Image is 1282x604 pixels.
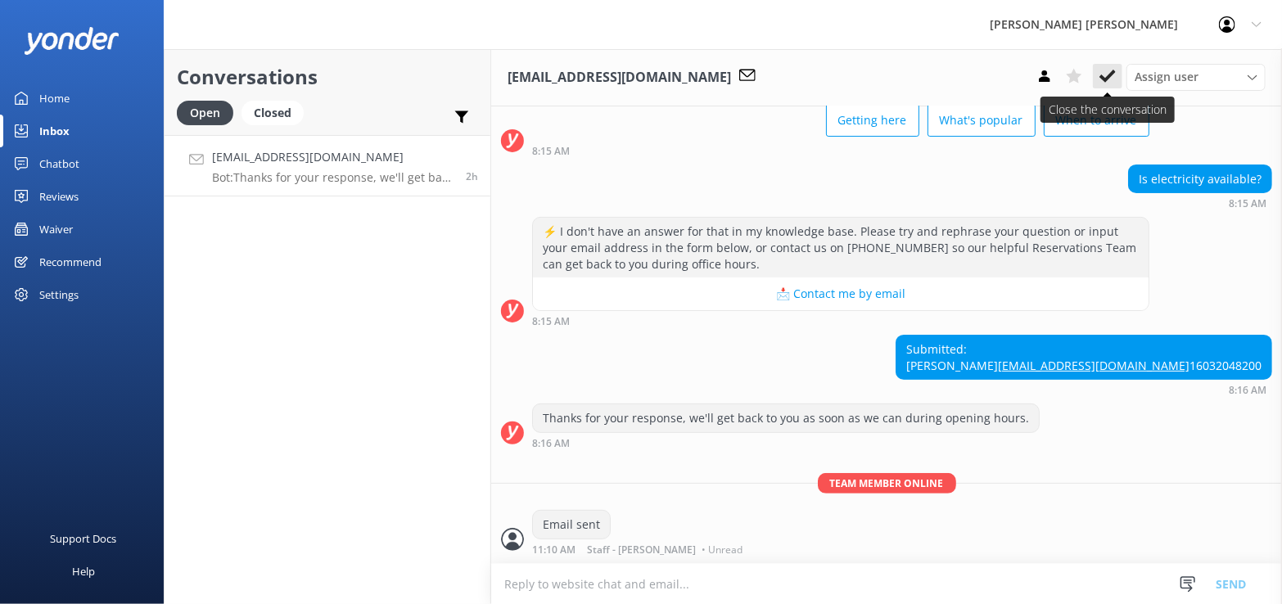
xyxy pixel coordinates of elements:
h3: [EMAIL_ADDRESS][DOMAIN_NAME] [508,67,731,88]
div: 11:10am 11-Aug-2025 (UTC +12:00) Pacific/Auckland [532,543,747,555]
img: yonder-white-logo.png [25,27,119,54]
div: Help [72,555,95,588]
div: Settings [39,278,79,311]
span: Team member online [818,473,956,494]
div: Thanks for your response, we'll get back to you as soon as we can during opening hours. [533,404,1039,432]
a: [EMAIL_ADDRESS][DOMAIN_NAME]Bot:Thanks for your response, we'll get back to you as soon as we can... [165,135,490,196]
div: 08:15am 11-Aug-2025 (UTC +12:00) Pacific/Auckland [532,315,1149,327]
button: When to arrive [1044,104,1149,137]
span: • Unread [702,545,743,555]
div: Reviews [39,180,79,213]
strong: 8:16 AM [532,439,570,448]
h4: [EMAIL_ADDRESS][DOMAIN_NAME] [212,148,454,166]
p: Bot: Thanks for your response, we'll get back to you as soon as we can during opening hours. [212,170,454,185]
div: Waiver [39,213,73,246]
div: Assign User [1126,64,1266,90]
button: What's popular [928,104,1036,137]
div: Is electricity available? [1129,165,1271,193]
div: 08:16am 11-Aug-2025 (UTC +12:00) Pacific/Auckland [532,437,1040,448]
div: ⚡ I don't have an answer for that in my knowledge base. Please try and rephrase your question or ... [533,218,1149,277]
div: 08:16am 11-Aug-2025 (UTC +12:00) Pacific/Auckland [896,384,1272,395]
button: 📩 Contact me by email [533,277,1149,310]
div: Recommend [39,246,102,278]
button: Getting here [826,104,919,137]
strong: 8:15 AM [1229,199,1266,209]
a: Closed [242,103,312,121]
a: [EMAIL_ADDRESS][DOMAIN_NAME] [998,358,1189,373]
div: Home [39,82,70,115]
div: Closed [242,101,304,125]
strong: 8:15 AM [532,317,570,327]
div: Inbox [39,115,70,147]
div: Chatbot [39,147,79,180]
div: 08:15am 11-Aug-2025 (UTC +12:00) Pacific/Auckland [1128,197,1272,209]
h2: Conversations [177,61,478,92]
span: Staff - [PERSON_NAME] [587,545,696,555]
span: 08:16am 11-Aug-2025 (UTC +12:00) Pacific/Auckland [466,169,478,183]
div: Email sent [533,511,610,539]
div: Submitted: [PERSON_NAME] 16032048200 [896,336,1271,379]
strong: 8:15 AM [532,146,570,156]
div: Open [177,101,233,125]
span: Assign user [1135,68,1198,86]
strong: 8:16 AM [1229,385,1266,395]
div: 08:15am 11-Aug-2025 (UTC +12:00) Pacific/Auckland [532,145,1149,156]
strong: 11:10 AM [532,545,576,555]
div: Support Docs [51,522,117,555]
a: Open [177,103,242,121]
